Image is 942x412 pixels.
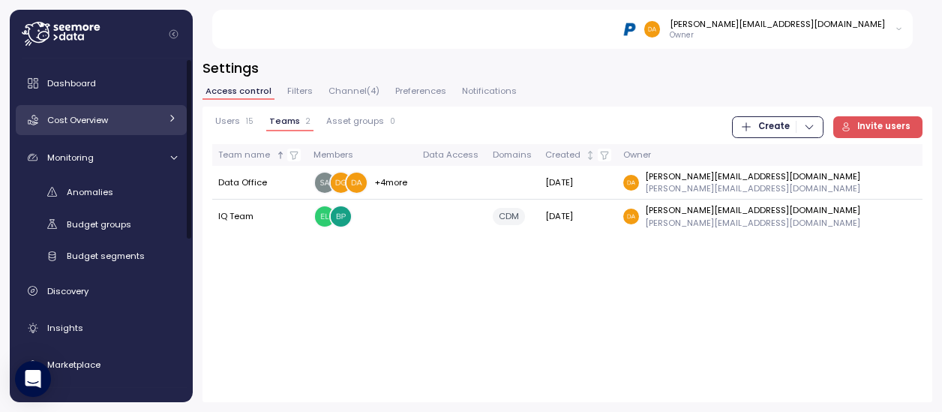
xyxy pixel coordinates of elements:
div: Sorted ascending [275,150,286,161]
button: Create [732,116,823,138]
p: [PERSON_NAME][EMAIL_ADDRESS][DOMAIN_NAME] [645,217,860,229]
p: + 4 more [374,176,407,188]
img: 2f4d21e486d3c8d9ec202f9ef399e5f2 [331,173,351,193]
p: [PERSON_NAME][EMAIL_ADDRESS][DOMAIN_NAME] [645,170,860,182]
p: [PERSON_NAME][EMAIL_ADDRESS][DOMAIN_NAME] [645,204,860,216]
p: 0 [390,116,395,127]
p: 2 [306,116,310,127]
span: Filters [287,87,313,95]
img: 7ad3c78ce95743f3a0c87eed701eacc5 [331,206,351,227]
span: Marketplace [47,359,100,371]
span: Users [215,117,240,125]
a: Discovery [16,276,187,306]
a: Anomalies [16,179,187,204]
span: Access control [205,87,271,95]
td: IQ Team [212,200,307,233]
span: Monitoring [47,152,94,164]
span: Anomalies [67,186,113,198]
span: Dashboard [47,77,96,89]
span: Asset groups [326,117,384,125]
a: Marketplace [16,350,187,380]
img: 48afdbe2e260b3f1599ee2f418cb8277 [644,21,660,37]
td: [DATE] [539,200,617,233]
span: Budget segments [67,250,145,262]
span: Preferences [395,87,446,95]
div: Domains [493,149,533,162]
div: Open Intercom Messenger [15,361,51,397]
img: 48afdbe2e260b3f1599ee2f418cb8277 [623,175,639,191]
span: Cost Overview [47,114,108,126]
img: d10b0d45a9e11124a6ce518f55499a10 [315,173,335,193]
div: Data Access [423,149,481,162]
th: CreatedNot sorted [539,144,617,166]
a: Budget segments [16,244,187,269]
td: Data Office [212,166,307,200]
img: 48afdbe2e260b3f1599ee2f418cb8277 [623,209,639,224]
div: Not sorted [585,150,595,161]
img: 68b03c81eca7ebbb46a2a292.PNG [622,21,637,37]
button: Collapse navigation [164,29,183,40]
div: Team name [218,149,273,162]
span: Teams [269,117,300,125]
p: Owner [670,30,885,41]
span: Create [758,117,790,137]
a: Insights [16,313,187,343]
span: Invite users [857,117,910,137]
img: 9819483d95bcefcbde6e3c56e1731568 [315,206,335,227]
p: 15 [246,116,253,127]
a: Monitoring [16,143,187,173]
img: 48afdbe2e260b3f1599ee2f418cb8277 [346,173,367,193]
span: Insights [47,322,83,334]
div: Members [313,149,411,162]
button: Invite users [833,116,923,138]
th: Team nameSorted ascending [212,144,307,166]
span: Notifications [462,87,517,95]
div: [PERSON_NAME][EMAIL_ADDRESS][DOMAIN_NAME] [670,18,885,30]
a: Budget groups [16,212,187,236]
span: Budget groups [67,218,131,230]
span: Discovery [47,285,88,297]
p: [PERSON_NAME][EMAIL_ADDRESS][DOMAIN_NAME] [645,182,860,194]
div: CDM [493,208,525,225]
span: Channel ( 4 ) [328,87,379,95]
td: [DATE] [539,166,617,200]
div: Created [545,149,583,162]
div: Owner [623,149,868,162]
a: Dashboard [16,68,187,98]
h3: Settings [202,59,932,77]
a: Cost Overview [16,105,187,135]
